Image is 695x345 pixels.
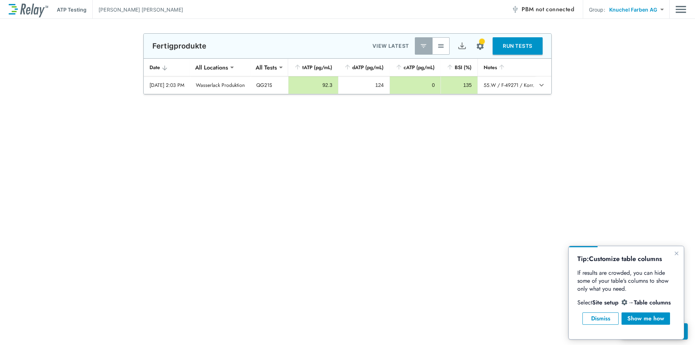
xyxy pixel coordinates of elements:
[589,6,605,13] p: Group:
[344,81,384,89] div: 124
[152,42,206,50] p: Fertigprodukte
[458,42,467,51] img: Export Icon
[509,2,577,17] button: PBM not connected
[493,37,543,55] button: RUN TESTS
[536,5,574,13] span: not connected
[144,59,551,94] table: sticky table
[294,63,332,72] div: tATP (pg/mL)
[476,42,485,51] img: Settings Icon
[511,6,519,13] img: Offline Icon
[294,81,332,89] div: 92.3
[446,63,472,72] div: BSI (%)
[437,42,445,50] img: View All
[484,63,530,72] div: Notes
[522,4,574,14] span: PBM
[144,59,190,76] th: Date
[190,76,250,94] td: Wasserlack Produktion
[471,37,490,56] button: Site setup
[57,6,87,13] p: ATP Testing
[250,76,288,94] td: QG21S
[569,246,684,339] iframe: bubble
[477,76,535,94] td: 55.W / F-49271 / Korr.
[675,3,686,16] img: Drawer Icon
[250,60,282,75] div: All Tests
[395,63,435,72] div: cATP (pg/mL)
[675,3,686,16] button: Main menu
[396,81,435,89] div: 0
[190,60,233,75] div: All Locations
[98,6,183,13] p: [PERSON_NAME] [PERSON_NAME]
[372,42,409,50] p: VIEW LATEST
[344,63,384,72] div: dATP (pg/mL)
[447,81,472,89] div: 135
[420,42,427,50] img: Latest
[149,81,184,89] div: [DATE] 2:03 PM
[453,37,471,55] button: Export
[9,2,48,17] img: LuminUltra Relay
[535,79,548,91] button: expand row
